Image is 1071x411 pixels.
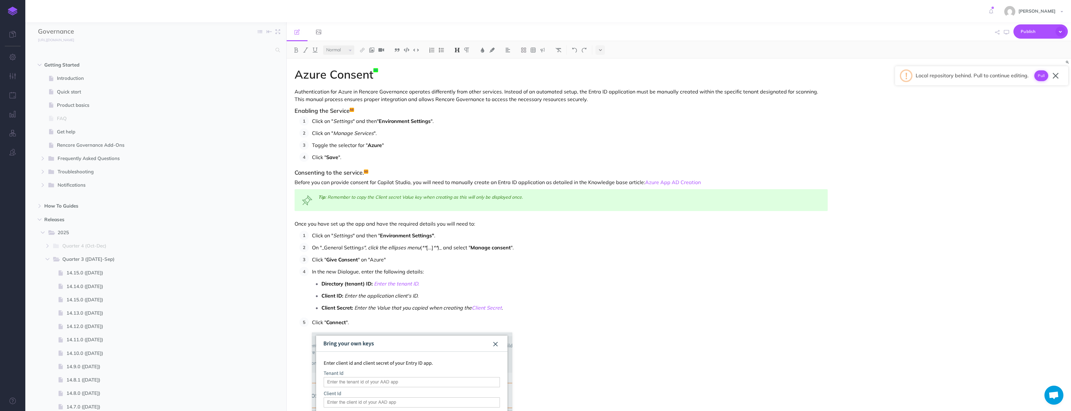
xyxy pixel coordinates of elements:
[333,118,353,124] em: Settings
[8,7,17,16] img: logo-mark.svg
[293,48,299,53] img: Bold button
[312,116,828,126] p: Click on " " and then" ".
[645,179,701,185] a: Azure App AD Creation
[38,27,112,36] input: Documentation Name
[429,48,435,53] img: Ordered list button
[303,48,308,53] img: Italic button
[333,130,374,136] em: Manage Services
[464,48,470,53] img: Paragraph button
[58,168,239,176] span: Troubleshooting
[345,292,419,299] em: Enter the application client's ID.
[66,269,248,277] span: 14.15.0 ([DATE])
[369,48,375,53] img: Add image button
[57,128,248,136] span: Get help
[295,178,828,186] p: Before you can provide consent for Copilot Studio, you will need to manually create an Entra ID a...
[374,280,419,287] a: Enter the tenant ID.
[318,194,325,200] em: Tip
[66,323,248,330] span: 14.12.0 ([DATE])
[480,48,485,53] img: Text color button
[66,376,248,384] span: 14.8.1 ([DATE])
[66,350,248,357] span: 14.10.0 ([DATE])
[354,305,503,311] em: Enter the Value that you copied when creating the .
[489,48,495,53] img: Text background color button
[295,170,828,176] h3: Consenting to the service.
[312,231,828,240] p: Click on " " and then " .
[1015,8,1059,14] span: [PERSON_NAME]
[1034,70,1048,81] button: Pull
[326,256,358,263] strong: Give Consent
[530,48,536,53] img: Create table button
[361,244,420,251] em: s", click the ellipses menu
[1021,27,1052,36] span: Publish
[472,305,502,311] a: Client Secret
[556,48,561,53] img: Clear styles button
[1044,386,1063,405] a: Open chat
[540,48,545,53] img: Callout dropdown menu button
[321,305,353,311] strong: Client Secret:
[312,243,828,252] p: On "_General Setting ( [...] )_ and select " ".
[44,61,240,69] span: Getting Started
[1004,6,1015,17] img: 144ae60c011ffeabe18c6ddfbe14a5c9.jpg
[413,48,419,52] img: Inline code button
[295,108,828,114] h3: Enabling the Service
[295,88,828,103] p: Authentication for Azure in Rencore Governance operates differently from other services. Instead ...
[394,48,400,53] img: Blockquote button
[58,155,239,163] span: Frequently Asked Questions
[321,280,373,287] strong: Directory (tenant) ID:
[57,88,248,96] span: Quick start
[312,140,828,150] p: Toggle the selector for " "
[321,292,343,299] strong: Client ID:
[470,244,511,251] strong: Manage consent
[66,336,248,344] span: 14.11.0 ([DATE])
[368,142,382,148] strong: Azure
[66,389,248,397] span: 14.8.0 ([DATE])
[916,73,1029,79] h2: Local repository behind. Pull to continue editing.
[295,220,828,228] p: Once you have set up the app and have the required details you will need to:
[905,71,907,81] div: !
[312,267,828,276] p: In the new Dialogue, enter the following details:
[66,403,248,411] span: 14.7.0 ([DATE])
[326,154,338,160] strong: Save
[404,48,409,52] img: Code block button
[378,48,384,53] img: Add video button
[62,255,239,264] span: Quarter 3 ([DATE]-Sep)
[295,68,828,81] h1: Azure Consent
[44,216,240,223] span: Releases
[312,128,828,138] p: Click on " ".
[454,48,460,53] img: Headings dropdown button
[333,232,353,239] em: Settings
[66,363,248,370] span: 14.9.0 ([DATE])
[62,242,239,250] span: Quarter 4 (Oct-Dec)
[66,283,248,290] span: 14.14.0 ([DATE])
[312,152,828,162] p: Click " ".
[312,318,828,327] p: Click " ".
[66,296,248,304] span: 14.15.0 ([DATE])
[57,101,248,109] span: Product basics
[57,115,248,122] span: FAQ
[25,36,80,43] a: [URL][DOMAIN_NAME]
[312,48,318,53] img: Underline button
[439,48,444,53] img: Unordered list button
[380,232,434,239] strong: Environment Settings"
[58,181,239,189] span: Notifications
[326,319,346,325] strong: Connect
[44,202,240,210] span: How To Guides
[57,74,248,82] span: Introduction
[312,255,828,264] p: Click " " on "Azure"
[359,48,365,53] img: Link button
[379,118,431,124] strong: Environment Settings
[325,194,523,200] em: : Remember to copy the Client secret Value key when creating as this will only be displayed once.
[581,48,587,53] img: Redo
[572,48,577,53] img: Undo
[505,48,511,53] img: Alignment dropdown menu button
[58,229,239,237] span: 2025
[57,141,248,149] span: Rencore Governance Add-Ons
[38,44,272,56] input: Search
[38,38,74,42] small: [URL][DOMAIN_NAME]
[1013,24,1068,39] button: Publish
[66,309,248,317] span: 14.13.0 ([DATE])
